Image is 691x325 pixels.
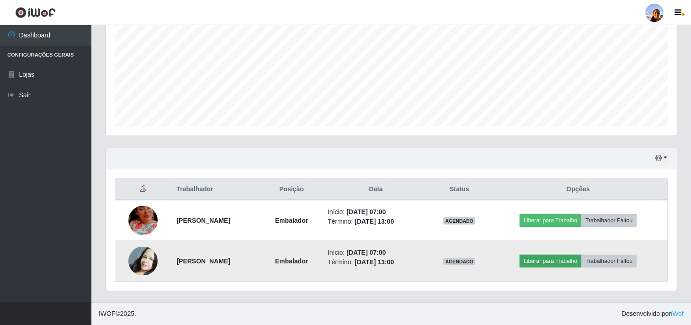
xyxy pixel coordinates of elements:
span: AGENDADO [443,258,475,265]
button: Trabalhador Faltou [581,214,637,227]
img: 1759837271022.jpeg [128,194,158,246]
time: [DATE] 07:00 [346,249,386,256]
time: [DATE] 13:00 [355,258,394,266]
strong: [PERSON_NAME] [176,217,230,224]
span: © 2025 . [99,309,136,319]
strong: Embalador [275,257,308,265]
li: Início: [328,248,424,257]
span: IWOF [99,310,116,317]
strong: [PERSON_NAME] [176,257,230,265]
time: [DATE] 13:00 [355,218,394,225]
span: Desenvolvido por [622,309,684,319]
li: Término: [328,217,424,226]
img: 1724612024649.jpeg [128,247,158,275]
a: iWof [671,310,684,317]
img: CoreUI Logo [15,7,56,18]
strong: Embalador [275,217,308,224]
button: Trabalhador Faltou [581,255,637,267]
th: Posição [261,179,322,200]
th: Status [430,179,489,200]
th: Data [322,179,430,200]
th: Opções [489,179,667,200]
button: Liberar para Trabalho [520,214,581,227]
button: Liberar para Trabalho [520,255,581,267]
span: AGENDADO [443,217,475,225]
li: Início: [328,207,424,217]
th: Trabalhador [171,179,261,200]
time: [DATE] 07:00 [346,208,386,215]
li: Término: [328,257,424,267]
